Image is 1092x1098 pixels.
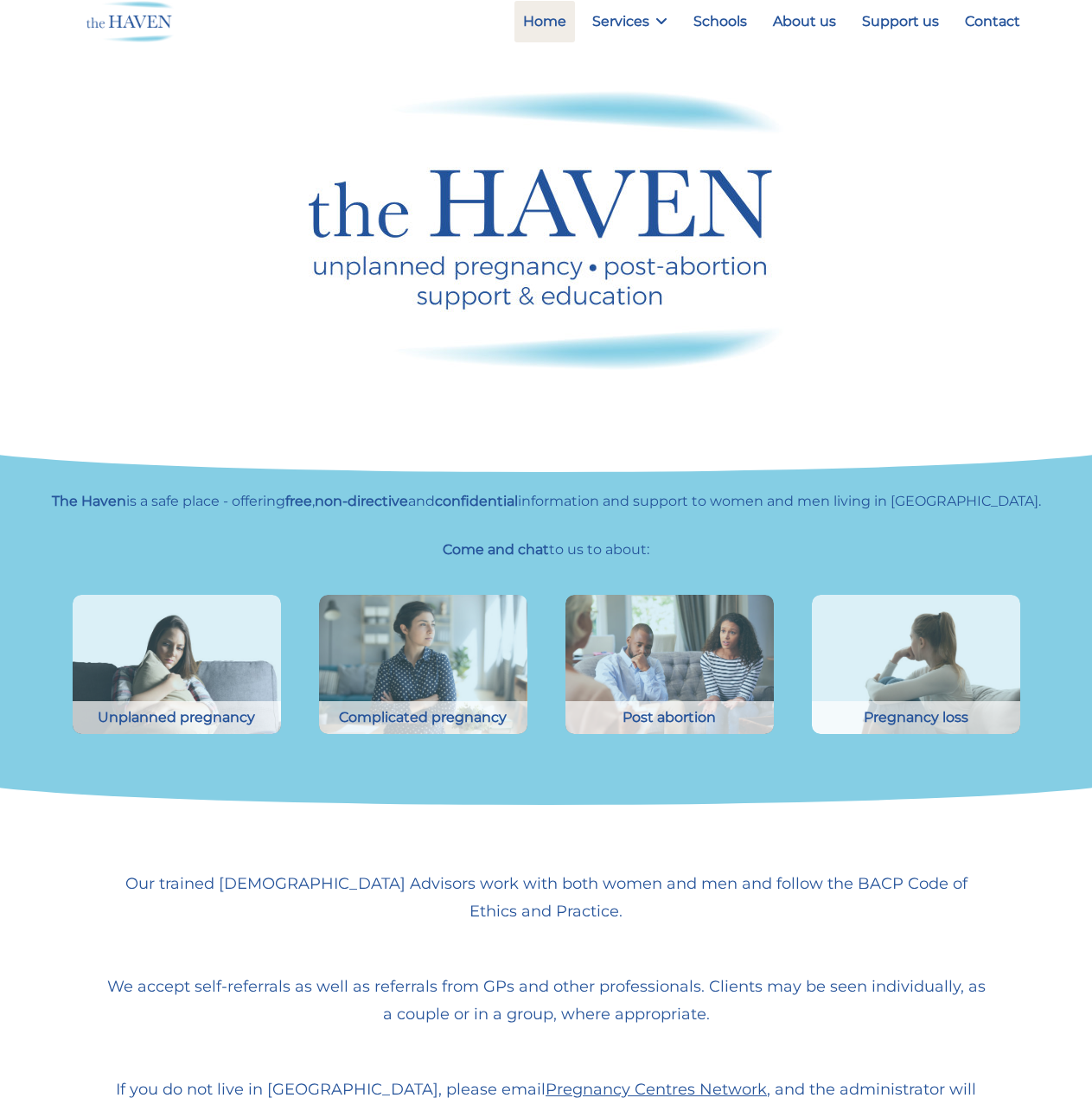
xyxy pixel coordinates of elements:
[514,1,575,42] a: Home
[73,721,281,737] a: Front view of a sad girl embracing a pillow sitting on a couch Unplanned pregnancy
[52,493,126,509] strong: The Haven
[565,595,774,734] img: Young couple in crisis trying solve problem during counselling
[319,701,527,734] div: Complicated pregnancy
[309,91,784,370] img: Haven logo - unplanned pregnancy, post abortion support and education
[73,595,281,734] img: Front view of a sad girl embracing a pillow sitting on a couch
[435,493,518,509] strong: confidential
[443,541,549,558] strong: Come and chat
[73,701,281,734] div: Unplanned pregnancy
[584,1,676,42] a: Services
[956,1,1029,42] a: Contact
[685,1,756,42] a: Schools
[565,721,774,737] a: Young couple in crisis trying solve problem during counselling Post abortion
[285,493,312,509] strong: free
[812,595,1020,734] img: Side view young woman looking away at window sitting on couch at home
[812,701,1020,734] div: Pregnancy loss
[107,870,986,925] p: Our trained [DEMOGRAPHIC_DATA] Advisors work with both women and men and follow the BACP Code of ...
[812,721,1020,737] a: Side view young woman looking away at window sitting on couch at home Pregnancy loss
[319,721,527,737] a: Young woman discussing pregnancy problems with counsellor Complicated pregnancy
[315,493,408,509] strong: non-directive
[319,595,527,734] img: Young woman discussing pregnancy problems with counsellor
[565,701,774,734] div: Post abortion
[853,1,948,42] a: Support us
[107,973,986,1028] p: We accept self-referrals as well as referrals from GPs and other professionals. Clients may be se...
[764,1,845,42] a: About us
